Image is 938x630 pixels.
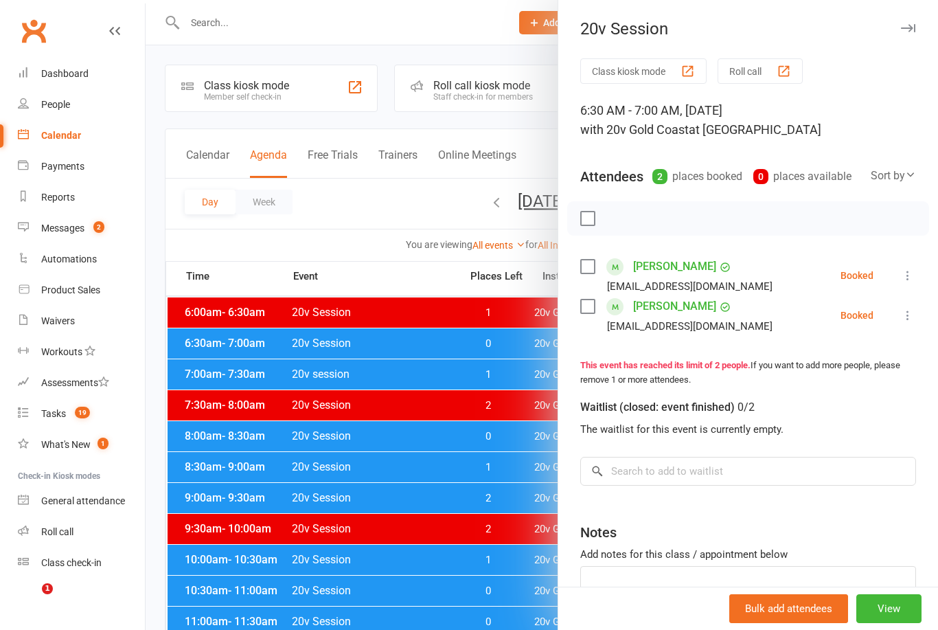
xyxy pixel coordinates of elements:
[580,167,643,186] div: Attendees
[41,161,84,172] div: Payments
[42,583,53,594] span: 1
[18,58,145,89] a: Dashboard
[41,315,75,326] div: Waivers
[840,271,873,280] div: Booked
[41,439,91,450] div: What's New
[41,346,82,357] div: Workouts
[619,401,735,414] span: (closed: event finished)
[580,421,916,438] div: The waitlist for this event is currently empty.
[18,337,145,368] a: Workouts
[729,594,848,623] button: Bulk add attendees
[14,583,47,616] iframe: Intercom live chat
[652,169,667,184] div: 2
[41,223,84,234] div: Messages
[75,407,90,418] span: 19
[18,548,145,578] a: Class kiosk mode
[41,68,89,79] div: Dashboard
[18,517,145,548] a: Roll call
[16,14,51,48] a: Clubworx
[18,398,145,429] a: Tasks 19
[18,275,145,306] a: Product Sales
[41,192,75,203] div: Reports
[580,101,916,139] div: 6:30 AM - 7:00 AM, [DATE]
[41,377,109,388] div: Assessments
[633,256,716,278] a: [PERSON_NAME]
[856,594,922,623] button: View
[580,457,916,486] input: Search to add to waitlist
[753,167,851,186] div: places available
[18,306,145,337] a: Waivers
[580,523,617,542] div: Notes
[41,408,66,419] div: Tasks
[18,244,145,275] a: Automations
[18,182,145,213] a: Reports
[737,398,755,417] div: 0/2
[41,557,102,568] div: Class check-in
[41,495,125,506] div: General attendance
[652,167,742,186] div: places booked
[633,295,716,317] a: [PERSON_NAME]
[41,130,81,141] div: Calendar
[718,58,803,84] button: Roll call
[41,284,100,295] div: Product Sales
[871,167,916,185] div: Sort by
[753,169,768,184] div: 0
[840,311,873,320] div: Booked
[41,99,70,110] div: People
[18,486,145,517] a: General attendance kiosk mode
[580,122,689,137] span: with 20v Gold Coast
[18,120,145,151] a: Calendar
[18,89,145,120] a: People
[18,151,145,182] a: Payments
[607,278,773,295] div: [EMAIL_ADDRESS][DOMAIN_NAME]
[580,58,707,84] button: Class kiosk mode
[18,213,145,244] a: Messages 2
[689,122,821,137] span: at [GEOGRAPHIC_DATA]
[98,438,108,449] span: 1
[580,359,916,387] div: If you want to add more people, please remove 1 or more attendees.
[580,360,751,370] strong: This event has reached its limit of 2 people.
[580,398,755,417] div: Waitlist
[41,526,73,537] div: Roll call
[41,254,97,265] div: Automations
[607,317,773,335] div: [EMAIL_ADDRESS][DOMAIN_NAME]
[18,429,145,460] a: What's New1
[580,546,916,563] div: Add notes for this class / appointment below
[18,368,145,398] a: Assessments
[558,19,938,38] div: 20v Session
[93,221,104,233] span: 2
